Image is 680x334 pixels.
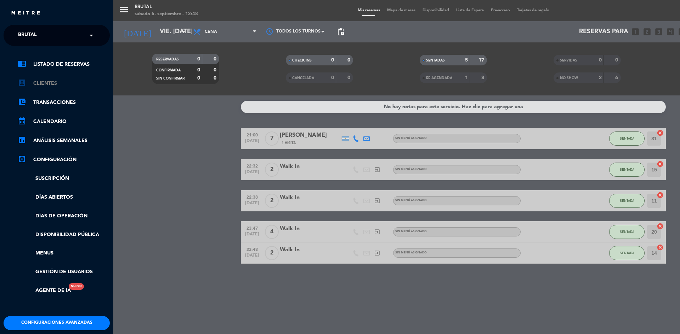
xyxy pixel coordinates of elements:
i: account_balance_wallet [18,98,26,106]
a: Suscripción [18,175,110,183]
img: MEITRE [11,11,41,16]
i: calendar_month [18,117,26,125]
a: chrome_reader_modeListado de Reservas [18,60,110,69]
a: account_balance_walletTransacciones [18,98,110,107]
a: Menus [18,249,110,257]
a: account_boxClientes [18,79,110,88]
i: settings_applications [18,155,26,163]
span: Brutal [18,28,37,43]
button: Configuraciones avanzadas [4,316,110,330]
a: Días abiertos [18,193,110,201]
i: assessment [18,136,26,144]
a: Agente de IANuevo [18,287,71,295]
i: chrome_reader_mode [18,59,26,68]
a: Gestión de usuarios [18,268,110,276]
span: pending_actions [336,28,345,36]
a: assessmentANÁLISIS SEMANALES [18,136,110,145]
i: account_box [18,78,26,87]
div: Nuevo [69,283,84,290]
a: calendar_monthCalendario [18,117,110,126]
a: Días de Operación [18,212,110,220]
a: Disponibilidad pública [18,231,110,239]
a: Configuración [18,156,110,164]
